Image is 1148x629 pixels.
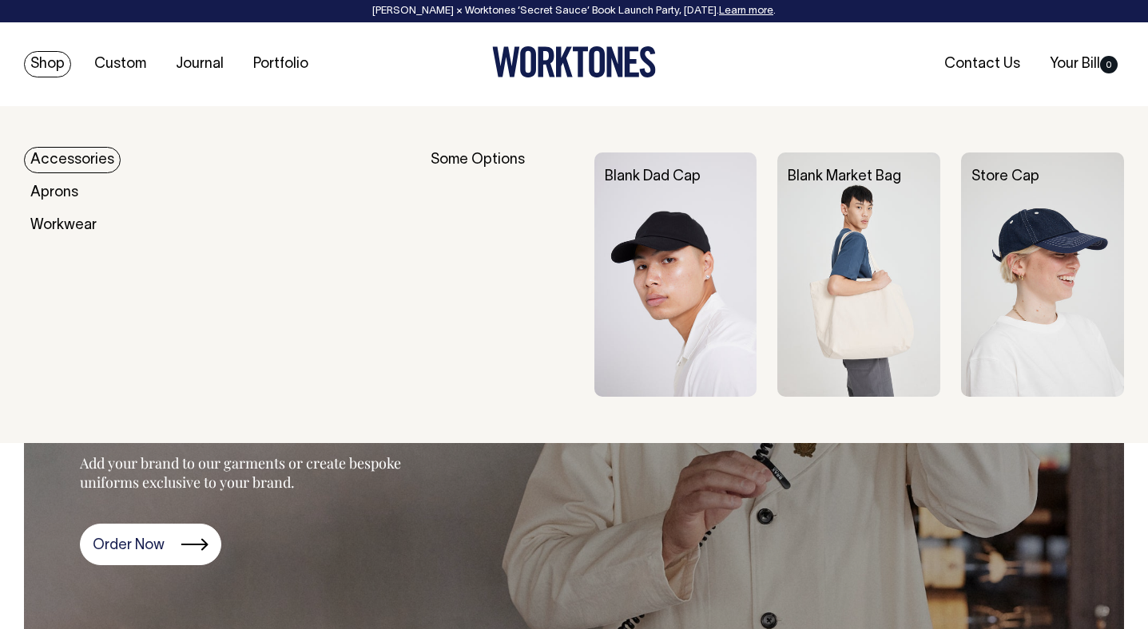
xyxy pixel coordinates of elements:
a: Blank Dad Cap [605,170,701,184]
a: Learn more [719,6,773,16]
a: Aprons [24,180,85,206]
a: Store Cap [971,170,1039,184]
a: Order Now [80,524,221,565]
div: Some Options [431,152,574,397]
img: Store Cap [961,152,1124,397]
img: Blank Market Bag [777,152,940,397]
a: Your Bill0 [1043,51,1124,77]
a: Workwear [24,212,103,239]
img: Blank Dad Cap [594,152,757,397]
a: Shop [24,51,71,77]
span: 0 [1100,56,1118,73]
p: Add your brand to our garments or create bespoke uniforms exclusive to your brand. [80,453,439,492]
div: [PERSON_NAME] × Worktones ‘Secret Sauce’ Book Launch Party, [DATE]. . [16,6,1132,17]
a: Custom [88,51,153,77]
a: Journal [169,51,230,77]
a: Contact Us [938,51,1027,77]
a: Blank Market Bag [788,170,901,184]
a: Accessories [24,147,121,173]
a: Portfolio [247,51,315,77]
